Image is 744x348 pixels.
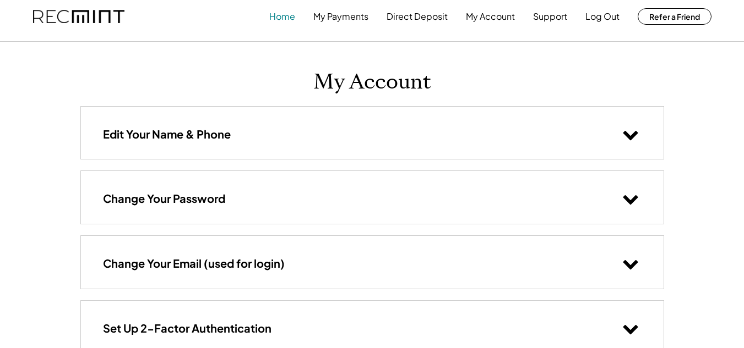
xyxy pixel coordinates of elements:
[585,5,620,27] button: Log Out
[269,5,295,27] button: Home
[103,127,231,141] h3: Edit Your Name & Phone
[466,5,515,27] button: My Account
[103,256,285,270] h3: Change Your Email (used for login)
[103,191,225,206] h3: Change Your Password
[313,5,368,27] button: My Payments
[33,10,124,24] img: recmint-logotype%403x.png
[313,69,431,95] h1: My Account
[533,5,567,27] button: Support
[638,8,712,25] button: Refer a Friend
[387,5,448,27] button: Direct Deposit
[103,321,271,335] h3: Set Up 2-Factor Authentication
